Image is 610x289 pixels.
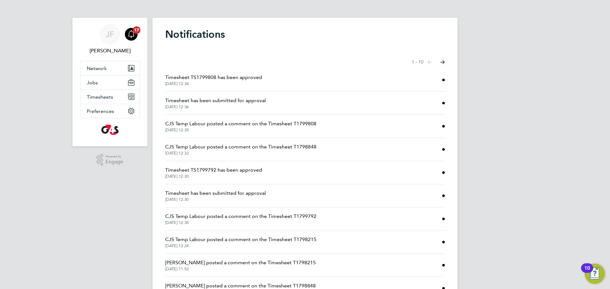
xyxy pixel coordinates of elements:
[165,213,316,225] a: CJS Temp Labour posted a comment on the Timesheet T1799792[DATE] 12:30
[87,94,113,100] span: Timesheets
[72,18,147,146] nav: Main navigation
[87,80,98,86] span: Jobs
[165,143,316,156] a: CJS Temp Labour posted a comment on the Timesheet T1798848[DATE] 12:32
[165,236,316,243] span: CJS Temp Labour posted a comment on the Timesheet T1798215
[165,259,316,266] span: [PERSON_NAME] posted a comment on the Timesheet T1798215
[165,220,316,225] span: [DATE] 12:30
[165,81,262,86] span: [DATE] 12:36
[80,125,140,135] a: Go to home page
[412,56,445,69] nav: Select page of notifications list
[80,104,139,118] button: Preferences
[165,74,262,81] span: Timesheet TS1799808 has been approved
[165,189,266,197] span: Timesheet has been submitted for approval
[165,97,266,104] span: Timesheet has been submitted for approval
[165,28,445,41] h1: Notifications
[585,264,605,284] button: Open Resource Center, 10 new notifications
[165,174,262,179] span: [DATE] 12:30
[80,24,140,55] a: JF[PERSON_NAME]
[80,47,140,55] span: James Ferguson
[80,90,139,104] button: Timesheets
[80,76,139,89] button: Jobs
[165,120,316,133] a: CJS Temp Labour posted a comment on the Timesheet T1799808[DATE] 12:35
[133,26,140,34] span: 17
[105,154,123,159] span: Powered by
[165,97,266,109] a: Timesheet has been submitted for approval[DATE] 12:36
[165,189,266,202] a: Timesheet has been submitted for approval[DATE] 12:30
[105,159,123,165] span: Engage
[165,120,316,128] span: CJS Temp Labour posted a comment on the Timesheet T1799808
[584,268,590,276] div: 10
[165,104,266,109] span: [DATE] 12:36
[165,197,266,202] span: [DATE] 12:30
[165,151,316,156] span: [DATE] 12:32
[412,59,424,65] span: 1 - 10
[165,266,316,272] span: [DATE] 11:52
[97,154,124,166] a: Powered byEngage
[165,143,316,151] span: CJS Temp Labour posted a comment on the Timesheet T1798848
[165,74,262,86] a: Timesheet TS1799808 has been approved[DATE] 12:36
[87,108,114,114] span: Preferences
[165,243,316,248] span: [DATE] 12:24
[165,166,262,179] a: Timesheet TS1799792 has been approved[DATE] 12:30
[165,128,316,133] span: [DATE] 12:35
[101,125,119,135] img: g4s-logo-retina.png
[106,30,114,38] span: JF
[80,61,139,75] button: Network
[165,166,262,174] span: Timesheet TS1799792 has been approved
[125,24,138,44] a: 17
[165,236,316,248] a: CJS Temp Labour posted a comment on the Timesheet T1798215[DATE] 12:24
[165,213,316,220] span: CJS Temp Labour posted a comment on the Timesheet T1799792
[165,259,316,272] a: [PERSON_NAME] posted a comment on the Timesheet T1798215[DATE] 11:52
[87,65,107,71] span: Network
